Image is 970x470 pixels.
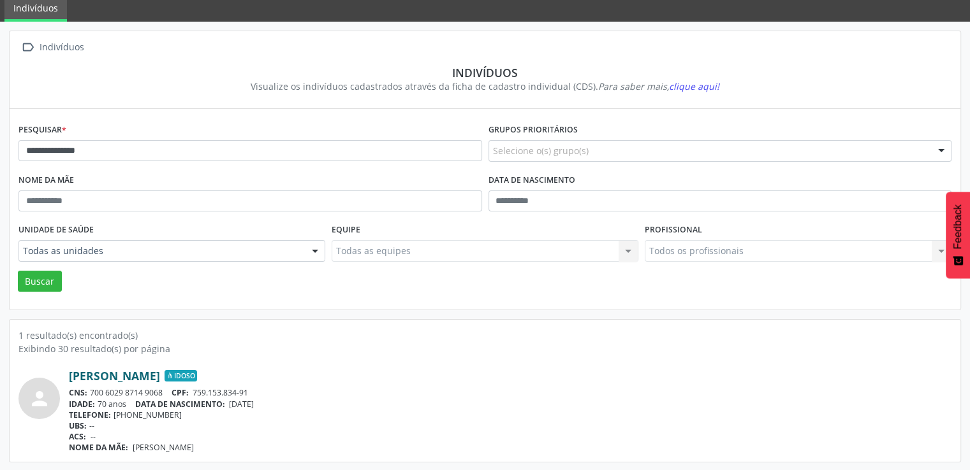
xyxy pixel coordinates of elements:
span: NOME DA MÃE: [69,442,128,453]
span: [PERSON_NAME] [133,442,194,453]
span: IDADE: [69,399,95,409]
div: -- [69,420,952,431]
span: Selecione o(s) grupo(s) [493,144,589,157]
span: Idoso [165,370,197,381]
span: -- [91,431,96,442]
label: Pesquisar [18,120,66,140]
button: Feedback - Mostrar pesquisa [946,192,970,278]
span: Todas as unidades [23,245,299,257]
div: 70 anos [69,399,952,409]
div: 700 6029 8714 9068 [69,387,952,398]
i: Para saber mais, [598,80,719,92]
label: Nome da mãe [18,171,74,190]
span: CPF: [172,387,189,398]
div: 1 resultado(s) encontrado(s) [18,329,952,342]
div: Indivíduos [37,38,86,57]
i: person [28,387,51,410]
i:  [18,38,37,57]
a:  Indivíduos [18,38,86,57]
span: clique aqui! [669,80,719,92]
div: Indivíduos [27,66,943,80]
span: Feedback [952,204,964,249]
label: Profissional [645,220,702,240]
span: ACS: [69,431,86,442]
button: Buscar [18,271,62,292]
label: Unidade de saúde [18,220,94,240]
div: Visualize os indivíduos cadastrados através da ficha de cadastro individual (CDS). [27,80,943,93]
span: CNS: [69,387,87,398]
span: UBS: [69,420,87,431]
label: Grupos prioritários [489,120,578,140]
label: Data de nascimento [489,171,575,190]
span: DATA DE NASCIMENTO: [135,399,225,409]
span: TELEFONE: [69,409,111,420]
label: Equipe [332,220,360,240]
div: Exibindo 30 resultado(s) por página [18,342,952,355]
a: [PERSON_NAME] [69,369,160,383]
div: [PHONE_NUMBER] [69,409,952,420]
span: [DATE] [229,399,254,409]
span: 759.153.834-91 [193,387,248,398]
